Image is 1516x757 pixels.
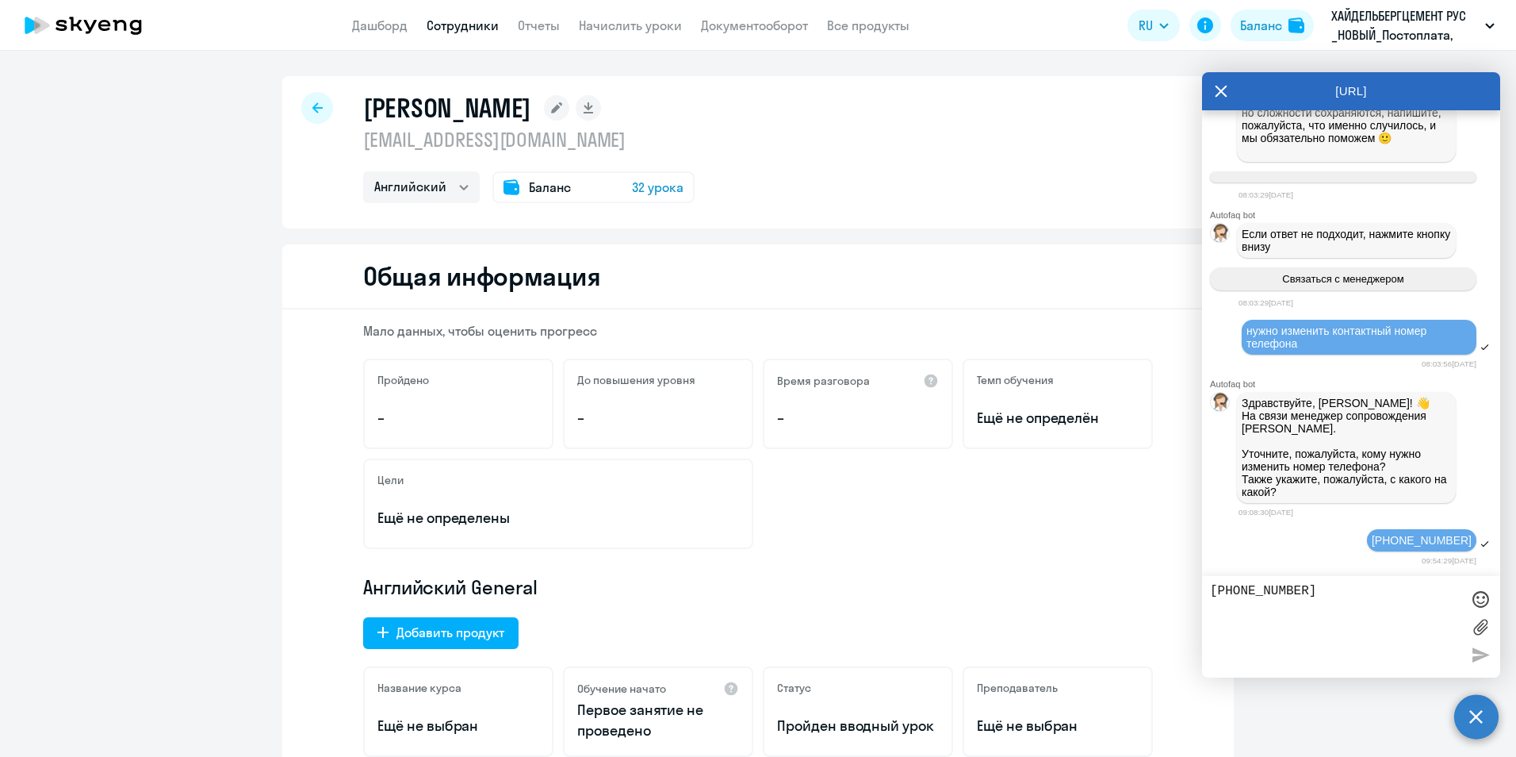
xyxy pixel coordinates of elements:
[1210,210,1500,220] div: Autofaq bot
[518,17,560,33] a: Отчеты
[577,408,739,428] p: –
[577,682,666,696] h5: Обучение начато
[1210,379,1500,389] div: Autofaq bot
[1211,224,1231,247] img: bot avatar
[977,408,1139,428] span: Ещё не определён
[377,508,739,528] p: Ещё не определены
[1127,10,1180,41] button: RU
[1422,359,1476,368] time: 08:03:56[DATE]
[1139,16,1153,35] span: RU
[363,574,538,600] span: Английский General
[1238,298,1293,307] time: 08:03:29[DATE]
[977,716,1139,736] p: Ещё не выбран
[427,17,499,33] a: Сотрудники
[777,408,939,428] p: –
[1422,556,1476,565] time: 09:54:29[DATE]
[1210,267,1476,290] button: Связаться с менеджером
[1211,393,1231,416] img: bot avatar
[777,681,811,695] h5: Статус
[701,17,808,33] a: Документооборот
[363,322,1153,340] p: Мало данных, чтобы оценить прогресс
[352,17,408,33] a: Дашборд
[1238,190,1293,199] time: 08:03:29[DATE]
[777,374,870,388] h5: Время разговора
[1323,6,1503,44] button: ХАЙДЕЛЬБЕРГЦЕМЕНТ РУС _НОВЫЙ_Постоплата, ХАЙДЕЛЬБЕРГЦЕМЕНТ РУС, ООО
[632,178,683,197] span: 32 урока
[1240,16,1282,35] div: Баланс
[363,92,531,124] h1: [PERSON_NAME]
[377,373,429,387] h5: Пройдено
[1372,534,1472,547] span: [PHONE_NUMBER]
[363,260,600,292] h2: Общая информация
[577,700,739,741] p: Первое занятие не проведено
[529,178,571,197] span: Баланс
[377,408,539,428] p: –
[1331,6,1479,44] p: ХАЙДЕЛЬБЕРГЦЕМЕНТ РУС _НОВЫЙ_Постоплата, ХАЙДЕЛЬБЕРГЦЕМЕНТ РУС, ООО
[1231,10,1314,41] button: Балансbalance
[363,617,519,649] button: Добавить продукт
[1242,409,1451,498] p: На связи менеджер сопровождения [PERSON_NAME]. Уточните, пожалуйста, кому нужно изменить номер те...
[977,373,1054,387] h5: Темп обучения
[1468,615,1492,639] label: Лимит 10 файлов
[377,716,539,736] p: Ещё не выбран
[1282,273,1403,285] span: Связаться с менеджером
[777,716,939,736] p: Пройден вводный урок
[579,17,682,33] a: Начислить уроки
[1242,228,1453,253] span: Если ответ не подходит, нажмите кнопку внизу
[1238,508,1293,517] time: 09:08:30[DATE]
[377,473,404,487] h5: Цели
[1288,17,1304,33] img: balance
[377,681,461,695] h5: Название курса
[1242,397,1451,409] p: Здравствуйте, [PERSON_NAME]! 👋
[363,127,695,152] p: [EMAIL_ADDRESS][DOMAIN_NAME]
[577,373,695,387] h5: До повышения уровня
[827,17,909,33] a: Все продукты
[1246,325,1430,350] span: нужно изменить контактный номер телефона
[396,623,504,642] div: Добавить продукт
[977,681,1058,695] h5: Преподаватель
